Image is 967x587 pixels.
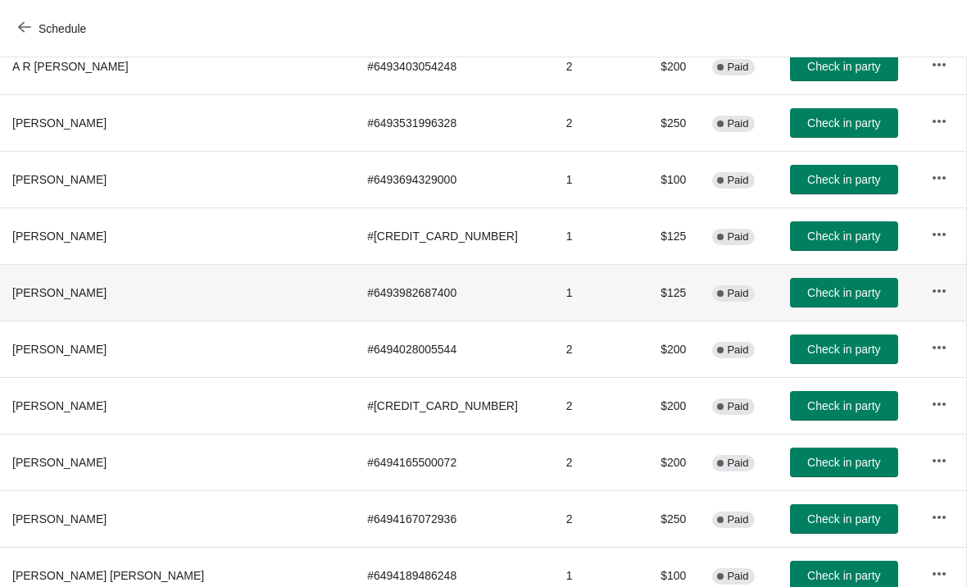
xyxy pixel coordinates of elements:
[12,173,107,186] span: [PERSON_NAME]
[790,278,898,307] button: Check in party
[727,174,748,187] span: Paid
[354,321,552,377] td: # 6494028005544
[12,399,107,412] span: [PERSON_NAME]
[12,116,107,130] span: [PERSON_NAME]
[354,264,552,321] td: # 6493982687400
[641,94,699,151] td: $250
[807,230,880,243] span: Check in party
[354,38,552,94] td: # 6493403054248
[553,377,642,434] td: 2
[727,61,748,74] span: Paid
[807,286,880,299] span: Check in party
[12,230,107,243] span: [PERSON_NAME]
[8,14,99,43] button: Schedule
[807,399,880,412] span: Check in party
[807,116,880,130] span: Check in party
[641,434,699,490] td: $200
[641,207,699,264] td: $125
[553,490,642,547] td: 2
[790,504,898,534] button: Check in party
[727,230,748,243] span: Paid
[790,165,898,194] button: Check in party
[12,512,107,526] span: [PERSON_NAME]
[39,22,86,35] span: Schedule
[727,570,748,583] span: Paid
[641,151,699,207] td: $100
[807,512,880,526] span: Check in party
[354,434,552,490] td: # 6494165500072
[807,343,880,356] span: Check in party
[727,513,748,526] span: Paid
[354,94,552,151] td: # 6493531996328
[553,264,642,321] td: 1
[641,321,699,377] td: $200
[641,38,699,94] td: $200
[553,321,642,377] td: 2
[553,434,642,490] td: 2
[727,287,748,300] span: Paid
[807,569,880,582] span: Check in party
[354,207,552,264] td: # [CREDIT_CARD_NUMBER]
[354,151,552,207] td: # 6493694329000
[12,286,107,299] span: [PERSON_NAME]
[553,151,642,207] td: 1
[553,94,642,151] td: 2
[354,377,552,434] td: # [CREDIT_CARD_NUMBER]
[790,334,898,364] button: Check in party
[12,569,204,582] span: [PERSON_NAME] [PERSON_NAME]
[553,38,642,94] td: 2
[553,207,642,264] td: 1
[12,343,107,356] span: [PERSON_NAME]
[641,264,699,321] td: $125
[790,108,898,138] button: Check in party
[727,457,748,470] span: Paid
[641,490,699,547] td: $250
[807,173,880,186] span: Check in party
[354,490,552,547] td: # 6494167072936
[807,60,880,73] span: Check in party
[807,456,880,469] span: Check in party
[790,391,898,421] button: Check in party
[727,344,748,357] span: Paid
[12,456,107,469] span: [PERSON_NAME]
[790,448,898,477] button: Check in party
[790,52,898,81] button: Check in party
[790,221,898,251] button: Check in party
[727,117,748,130] span: Paid
[641,377,699,434] td: $200
[727,400,748,413] span: Paid
[12,60,129,73] span: A R [PERSON_NAME]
